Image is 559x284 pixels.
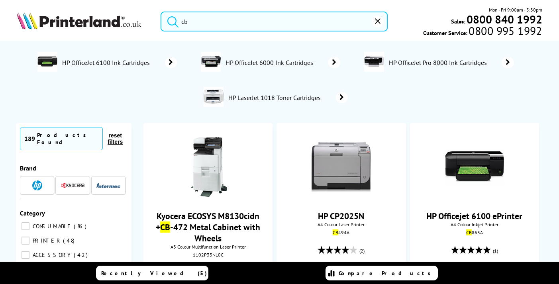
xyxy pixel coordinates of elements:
a: HP OfficeJet Pro 8000 Ink Cartridges [388,52,514,73]
a: HP CP2025N [318,210,364,221]
img: Intermec [96,182,120,188]
span: HP OfficeJet Pro 8000 Ink Cartridges [388,59,490,67]
span: (1) [493,243,498,259]
span: Sales: [451,18,465,25]
a: Printerland Logo [17,12,151,31]
img: Kyocera [61,182,85,188]
span: ACCESSORY [31,251,73,259]
span: 0800 995 1992 [467,27,542,35]
span: 189 [24,135,35,143]
span: (2) [359,243,365,259]
img: CB494A_4-thumb.jpg [311,137,371,197]
img: Printerland Logo [17,12,141,29]
div: 863A [416,229,533,235]
span: A3 Colour Multifunction Laser Printer [147,244,269,250]
a: 0800 840 1992 [465,16,542,23]
a: HP Officejet 6100 ePrinter [426,210,522,221]
a: Kyocera ECOSYS M8130cidn +CB-472 Metal Cabinet with Wheels [156,210,260,244]
span: Compare Products [339,270,435,277]
mark: CB [333,229,338,235]
span: PRINTER [31,237,62,244]
img: hp-oj6100-front-small.jpg [445,137,504,197]
mark: CB [466,229,472,235]
span: 86 [74,223,88,230]
a: Recently Viewed (5) [96,266,208,280]
img: Kyocera-M8130cidn-Cabinet-Bundle-Small4.jpg [178,137,238,197]
span: A4 Colour Laser Printer [280,221,402,227]
input: ACCESSORY 42 [22,251,29,259]
input: Search product or brand [161,12,388,31]
img: HP [32,180,42,190]
img: CB051A-conspage.jpg [201,52,221,72]
span: Customer Service: [423,27,542,37]
mark: CB [160,221,170,233]
a: HP LaserJet 1018 Toner Cartridges [228,87,348,108]
a: HP OfficeJet 6100 Ink Cartridges [61,52,177,73]
input: PRINTER 48 [22,237,29,245]
img: CB092A-conspage.jpg [364,52,384,72]
button: reset filters [103,132,127,145]
span: Category [20,209,45,217]
a: Compare Products [326,266,438,280]
span: Brand [20,164,36,172]
a: HP OfficeJet 6000 Ink Cartridges [225,52,340,73]
img: CB419A-conspage.jpg [204,87,224,107]
span: HP OfficeJet 6000 Ink Cartridges [225,59,316,67]
span: Mon - Fri 9:00am - 5:30pm [489,6,542,14]
span: HP LaserJet 1018 Toner Cartridges [228,94,324,102]
img: CB863A-conspage.jpg [37,52,57,72]
input: CONSUMABLE 86 [22,222,29,230]
div: 1102P33NL0C [149,252,267,258]
div: Products Found [37,131,98,146]
b: 0800 840 1992 [467,12,542,27]
span: 48 [63,237,76,244]
span: HP OfficeJet 6100 Ink Cartridges [61,59,153,67]
span: CONSUMABLE [31,223,73,230]
span: 42 [74,251,90,259]
span: Recently Viewed (5) [101,270,207,277]
div: 494A [282,229,400,235]
span: A4 Colour Inkjet Printer [414,221,535,227]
